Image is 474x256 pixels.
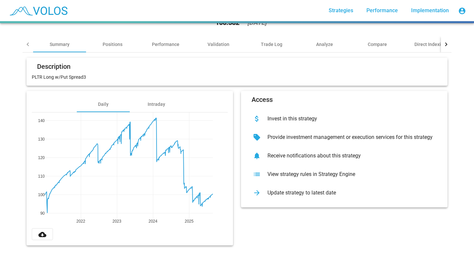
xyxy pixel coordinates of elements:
div: Analyze [316,41,333,48]
mat-icon: arrow_forward [252,188,262,198]
summary: DescriptionPLTR Long w/Put Spread3DailyIntradayAccessInvest in this strategyProvide investment ma... [23,53,451,251]
div: Compare [368,41,387,48]
div: Trade Log [261,41,282,48]
div: Update strategy to latest date [262,190,437,196]
button: View strategy rules in Strategy Engine [246,165,442,184]
span: Strategies [329,7,353,14]
mat-icon: attach_money [252,113,262,124]
span: Performance [366,7,398,14]
div: [DATE] [247,19,266,26]
span: Implementation [411,7,449,14]
a: Performance [361,5,403,17]
div: Intraday [148,101,165,107]
div: Performance [152,41,179,48]
div: 100.382 [215,19,239,26]
mat-icon: sell [252,132,262,143]
div: Receive notifications about this strategy [262,152,437,159]
div: Validation [208,41,229,48]
a: Implementation [406,5,454,17]
button: Provide investment management or execution services for this strategy [246,128,442,147]
div: Direct Indexing [414,41,446,48]
p: PLTR Long w/Put Spread3 [32,74,442,80]
mat-card-title: Description [37,63,71,70]
div: View strategy rules in Strategy Engine [262,171,437,178]
img: blue_transparent.png [5,2,71,19]
div: Daily [98,101,109,107]
div: Summary [50,41,70,48]
button: Receive notifications about this strategy [246,147,442,165]
div: Positions [103,41,122,48]
mat-icon: notifications [252,150,262,161]
div: Provide investment management or execution services for this strategy [262,134,437,141]
button: Update strategy to latest date [246,184,442,202]
mat-icon: account_circle [458,7,466,15]
button: Invest in this strategy [246,109,442,128]
mat-icon: cloud_download [38,231,46,238]
div: Invest in this strategy [262,115,437,122]
mat-icon: list [252,169,262,180]
a: Strategies [323,5,358,17]
mat-card-title: Access [252,96,273,103]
